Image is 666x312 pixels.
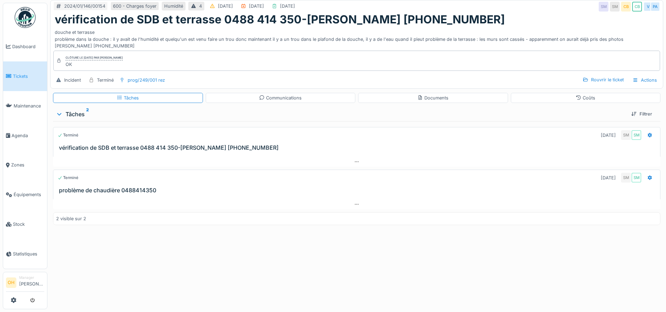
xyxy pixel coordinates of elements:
li: [PERSON_NAME] [19,275,44,290]
div: [DATE] [601,132,616,139]
a: Tickets [3,61,47,91]
div: [DATE] [218,3,233,9]
div: Incident [64,77,81,83]
div: Terminé [58,132,78,138]
div: Actions [629,75,660,85]
a: Maintenance [3,91,47,121]
span: Statistiques [13,251,44,257]
div: 4 [199,3,202,9]
span: Stock [13,221,44,228]
span: Tickets [13,73,44,80]
div: Rouvrir le ticket [580,75,627,84]
div: SM [621,130,631,140]
h1: vérification de SDB et terrasse 0488 414 350-[PERSON_NAME] [PHONE_NUMBER] [55,13,505,26]
div: 2024/01/146/00154 [64,3,105,9]
div: Manager [19,275,44,280]
a: Zones [3,150,47,180]
div: Coûts [576,95,595,101]
div: CB [621,2,631,12]
div: Documents [417,95,448,101]
div: [DATE] [280,3,295,9]
div: Clôturé le [DATE] par [PERSON_NAME] [66,55,123,60]
a: Dashboard [3,32,47,61]
span: Dashboard [12,43,44,50]
div: SM [621,173,631,183]
span: Agenda [12,132,44,139]
a: Agenda [3,121,47,150]
div: SM [599,2,608,12]
div: Communications [259,95,302,101]
h3: vérification de SDB et terrasse 0488 414 350-[PERSON_NAME] [PHONE_NUMBER] [59,144,657,151]
div: CB [632,2,642,12]
sup: 2 [86,110,89,118]
span: Zones [11,162,44,168]
div: SM [610,2,620,12]
div: OK [66,61,123,68]
h3: problème de chaudière 0488414350 [59,187,657,194]
div: Filtrer [628,109,655,119]
div: PA [650,2,660,12]
div: [DATE] [601,174,616,181]
a: Équipements [3,180,47,210]
div: Tâches [117,95,139,101]
div: prog/249/001 rez [128,77,165,83]
a: OH Manager[PERSON_NAME] [6,275,44,292]
img: Badge_color-CXgf-gQk.svg [15,7,36,28]
div: 600 - Charges foyer [113,3,157,9]
div: [DATE] [249,3,264,9]
div: Terminé [58,175,78,181]
div: Terminé [97,77,114,83]
a: Statistiques [3,239,47,269]
span: Équipements [14,191,44,198]
a: Stock [3,209,47,239]
div: SM [631,130,641,140]
div: 2 visible sur 2 [56,215,86,222]
div: douche et terrasse problème dans la douche : il y avait de l'humidité et quelqu'un est venu faire... [55,26,659,49]
div: Humidité [164,3,183,9]
div: Tâches [56,110,626,118]
li: OH [6,277,16,288]
span: Maintenance [14,103,44,109]
div: SM [631,173,641,183]
div: V [643,2,653,12]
